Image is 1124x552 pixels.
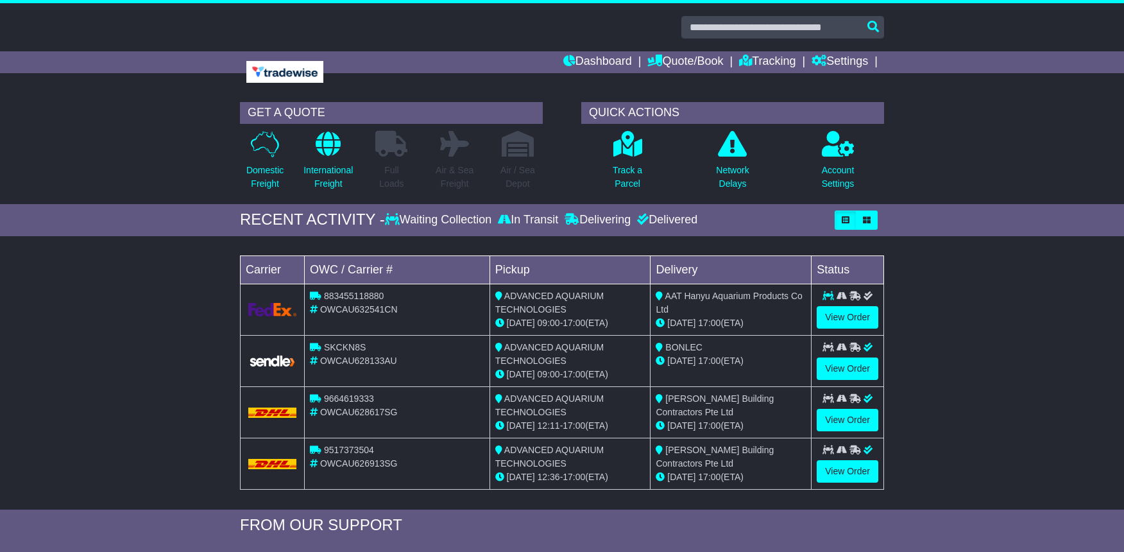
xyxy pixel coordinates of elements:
[667,472,695,482] span: [DATE]
[634,213,697,227] div: Delivered
[495,342,604,366] span: ADVANCED AQUARIUM TECHNOLOGIES
[320,304,398,315] span: OWCAU632541CN
[248,354,296,368] img: GetCarrierServiceLogo
[563,369,585,379] span: 17:00
[320,356,397,366] span: OWCAU628133AU
[817,460,878,483] a: View Order
[375,164,407,191] p: Full Loads
[698,472,720,482] span: 17:00
[581,102,884,124] div: QUICK ACTIONS
[305,255,490,284] td: OWC / Carrier #
[507,318,535,328] span: [DATE]
[563,318,585,328] span: 17:00
[817,358,878,380] a: View Order
[563,51,632,73] a: Dashboard
[303,164,353,191] p: International Freight
[248,408,296,418] img: DHL.png
[495,368,645,381] div: - (ETA)
[665,342,702,352] span: BONLEC
[324,393,374,404] span: 9664619333
[495,419,645,433] div: - (ETA)
[436,164,473,191] p: Air & Sea Freight
[303,130,353,198] a: InternationalFreight
[651,255,812,284] td: Delivery
[500,164,535,191] p: Air / Sea Depot
[656,354,806,368] div: (ETA)
[716,164,749,191] p: Network Delays
[385,213,495,227] div: Waiting Collection
[817,409,878,431] a: View Order
[495,213,561,227] div: In Transit
[656,470,806,484] div: (ETA)
[324,291,384,301] span: 883455118880
[240,516,884,535] div: FROM OUR SUPPORT
[507,420,535,431] span: [DATE]
[495,470,645,484] div: - (ETA)
[715,130,749,198] a: NetworkDelays
[241,255,305,284] td: Carrier
[817,306,878,329] a: View Order
[563,472,585,482] span: 17:00
[822,164,855,191] p: Account Settings
[240,102,543,124] div: GET A QUOTE
[812,255,884,284] td: Status
[240,211,385,229] div: RECENT ACTIVITY -
[248,459,296,469] img: DHL.png
[495,393,604,417] span: ADVANCED AQUARIUM TECHNOLOGIES
[246,130,284,198] a: DomesticFreight
[656,291,802,315] span: AAT Hanyu Aquarium Products Co Ltd
[739,51,796,73] a: Tracking
[656,393,774,417] span: [PERSON_NAME] Building Contractors Pte Ltd
[246,164,284,191] p: Domestic Freight
[495,316,645,330] div: - (ETA)
[538,318,560,328] span: 09:00
[320,407,398,417] span: OWCAU628617SG
[507,472,535,482] span: [DATE]
[821,130,855,198] a: AccountSettings
[698,356,720,366] span: 17:00
[538,472,560,482] span: 12:36
[495,445,604,469] span: ADVANCED AQUARIUM TECHNOLOGIES
[324,342,366,352] span: SKCKN8S
[656,316,806,330] div: (ETA)
[667,420,695,431] span: [DATE]
[495,291,604,315] span: ADVANCED AQUARIUM TECHNOLOGIES
[324,445,374,455] span: 9517373504
[612,130,643,198] a: Track aParcel
[667,356,695,366] span: [DATE]
[656,445,774,469] span: [PERSON_NAME] Building Contractors Pte Ltd
[563,420,585,431] span: 17:00
[656,419,806,433] div: (ETA)
[490,255,651,284] td: Pickup
[613,164,642,191] p: Track a Parcel
[698,420,720,431] span: 17:00
[647,51,723,73] a: Quote/Book
[248,303,296,316] img: GetCarrierServiceLogo
[561,213,634,227] div: Delivering
[812,51,868,73] a: Settings
[667,318,695,328] span: [DATE]
[320,458,398,469] span: OWCAU626913SG
[507,369,535,379] span: [DATE]
[698,318,720,328] span: 17:00
[538,369,560,379] span: 09:00
[538,420,560,431] span: 12:11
